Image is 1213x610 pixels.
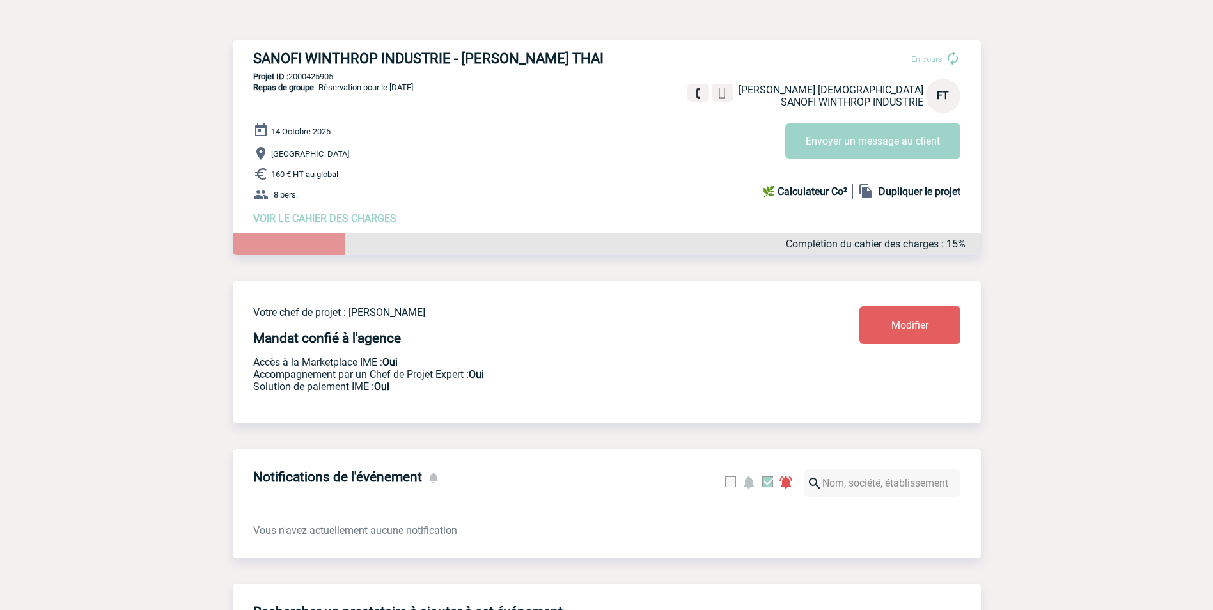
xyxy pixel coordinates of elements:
[253,331,401,346] h4: Mandat confié à l'agence
[253,469,422,485] h4: Notifications de l'événement
[762,184,853,199] a: 🌿 Calculateur Co²
[781,96,923,108] span: SANOFI WINTHROP INDUSTRIE
[253,82,314,92] span: Repas de groupe
[879,185,960,198] b: Dupliquer le projet
[253,380,784,393] p: Conformité aux process achat client, Prise en charge de la facturation, Mutualisation de plusieur...
[253,356,784,368] p: Accès à la Marketplace IME :
[891,319,928,331] span: Modifier
[253,51,637,66] h3: SANOFI WINTHROP INDUSTRIE - [PERSON_NAME] THAI
[762,185,847,198] b: 🌿 Calculateur Co²
[271,169,338,179] span: 160 € HT au global
[253,72,288,81] b: Projet ID :
[253,368,784,380] p: Prestation payante
[911,54,943,64] span: En cours
[937,90,949,102] span: FT
[253,82,413,92] span: - Réservation pour le [DATE]
[693,88,704,99] img: fixe.png
[858,184,873,199] img: file_copy-black-24dp.png
[374,380,389,393] b: Oui
[253,524,457,536] span: Vous n'avez actuellement aucune notification
[785,123,960,159] button: Envoyer un message au client
[469,368,484,380] b: Oui
[717,88,728,99] img: portable.png
[253,306,784,318] p: Votre chef de projet : [PERSON_NAME]
[271,127,331,136] span: 14 Octobre 2025
[382,356,398,368] b: Oui
[274,190,298,199] span: 8 pers.
[233,72,981,81] p: 2000425905
[271,149,349,159] span: [GEOGRAPHIC_DATA]
[253,212,396,224] a: VOIR LE CAHIER DES CHARGES
[739,84,923,96] span: [PERSON_NAME] [DEMOGRAPHIC_DATA]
